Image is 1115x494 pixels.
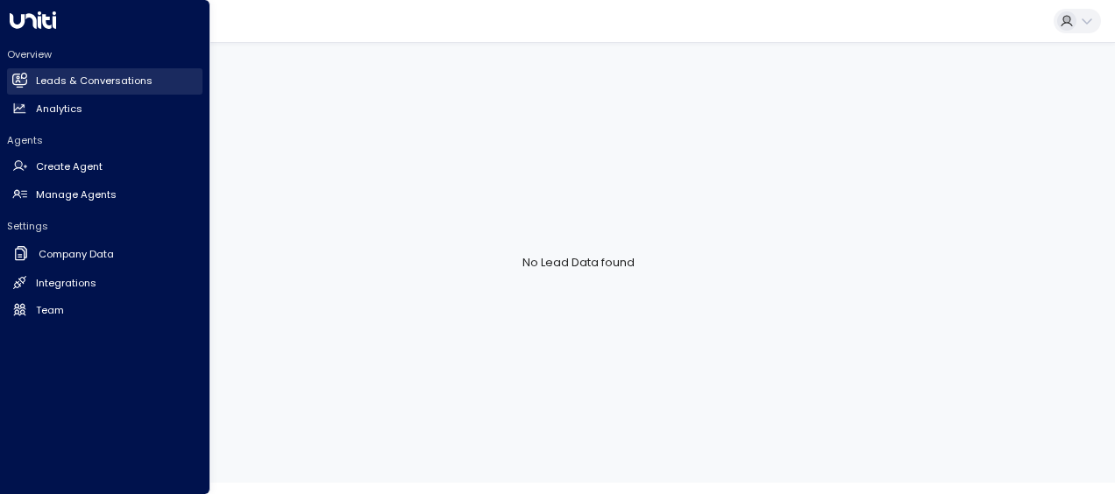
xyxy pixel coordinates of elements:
h2: Create Agent [36,159,103,174]
div: No Lead Data found [42,42,1115,483]
h2: Agents [7,133,202,147]
h2: Overview [7,47,202,61]
a: Integrations [7,270,202,296]
h2: Analytics [36,102,82,116]
a: Team [7,297,202,323]
h2: Integrations [36,276,96,291]
h2: Settings [7,219,202,233]
a: Analytics [7,95,202,122]
h2: Leads & Conversations [36,74,153,88]
a: Leads & Conversations [7,68,202,95]
h2: Manage Agents [36,187,117,202]
a: Create Agent [7,154,202,180]
h2: Company Data [39,247,114,262]
h2: Team [36,303,64,318]
a: Company Data [7,240,202,269]
a: Manage Agents [7,181,202,208]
